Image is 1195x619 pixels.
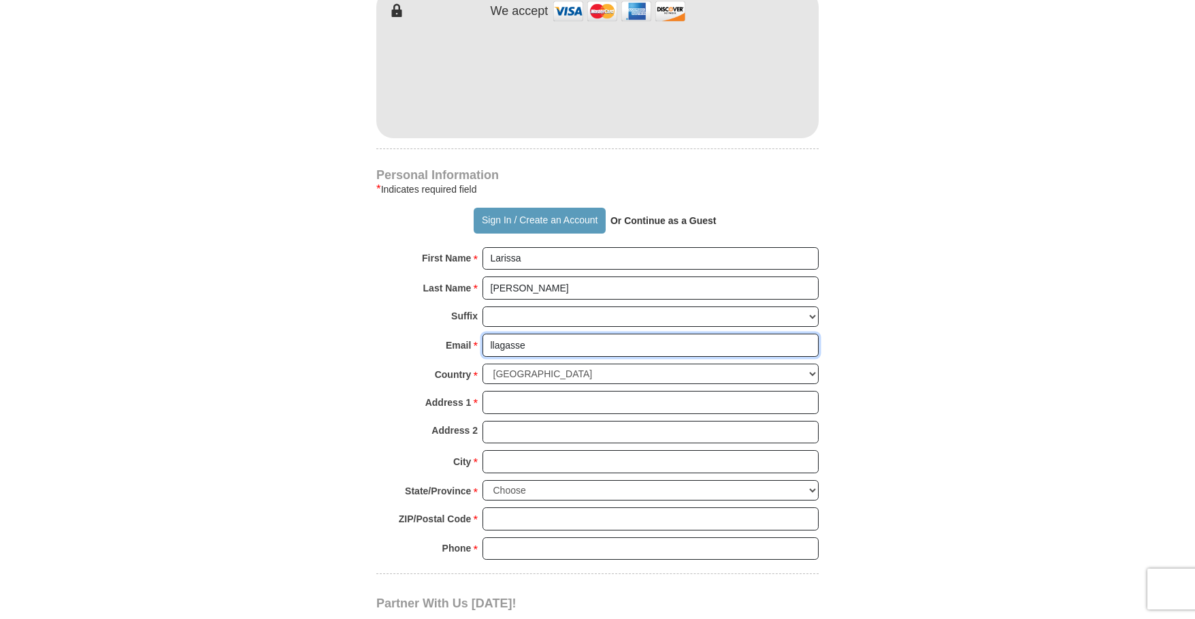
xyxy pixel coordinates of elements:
strong: Phone [442,539,472,558]
h4: Personal Information [376,170,819,180]
strong: State/Province [405,481,471,501]
strong: Or Continue as a Guest [610,215,717,226]
strong: ZIP/Postal Code [399,509,472,528]
h4: We accept [491,4,549,19]
span: Partner With Us [DATE]! [376,597,517,610]
div: Indicates required field [376,181,819,197]
strong: Last Name [423,279,472,298]
strong: Address 1 [425,393,472,412]
strong: Country [435,365,472,384]
strong: City [453,452,471,471]
button: Sign In / Create an Account [474,208,605,234]
strong: First Name [422,249,471,268]
strong: Address 2 [431,421,478,440]
strong: Email [446,336,471,355]
strong: Suffix [451,306,478,326]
